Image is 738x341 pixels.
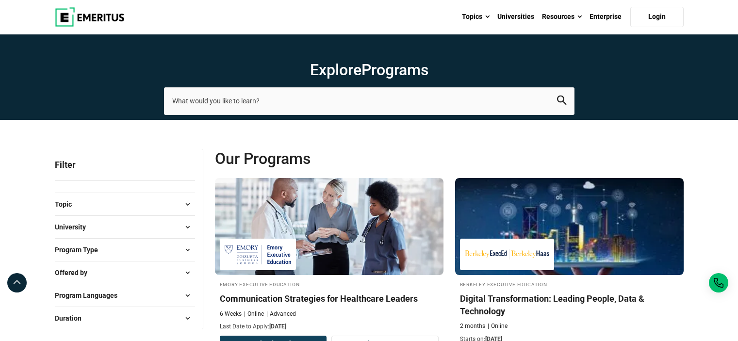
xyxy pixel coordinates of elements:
span: Topic [55,199,80,210]
img: Emory Executive Education [225,244,291,265]
span: Offered by [55,267,95,278]
p: Online [244,310,264,318]
img: Digital Transformation: Leading People, Data & Technology | Online Digital Transformation Course [455,178,684,275]
p: Last Date to Apply: [220,323,439,331]
h1: Explore [164,60,574,80]
button: search [557,96,567,107]
button: Program Languages [55,288,195,303]
a: Healthcare Course by Emory Executive Education - August 22, 2025 Emory Executive Education Emory ... [215,178,443,331]
input: search-page [164,87,574,114]
h4: Berkeley Executive Education [460,280,679,288]
button: Offered by [55,265,195,280]
span: Programs [361,61,428,79]
img: Communication Strategies for Healthcare Leaders | Online Healthcare Course [215,178,443,275]
h4: Emory Executive Education [220,280,439,288]
button: Program Type [55,243,195,257]
span: Program Type [55,244,106,255]
h4: Digital Transformation: Leading People, Data & Technology [460,292,679,317]
a: Login [630,7,684,27]
span: [DATE] [269,323,286,330]
p: 6 Weeks [220,310,242,318]
h4: Communication Strategies for Healthcare Leaders [220,292,439,305]
button: University [55,220,195,234]
button: Topic [55,197,195,211]
img: Berkeley Executive Education [465,244,549,265]
p: Online [488,322,508,330]
span: Duration [55,313,89,324]
span: Our Programs [215,149,449,168]
button: Duration [55,311,195,325]
span: University [55,222,94,232]
p: Advanced [266,310,296,318]
a: search [557,98,567,107]
span: Program Languages [55,290,125,301]
p: 2 months [460,322,485,330]
p: Filter [55,149,195,180]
